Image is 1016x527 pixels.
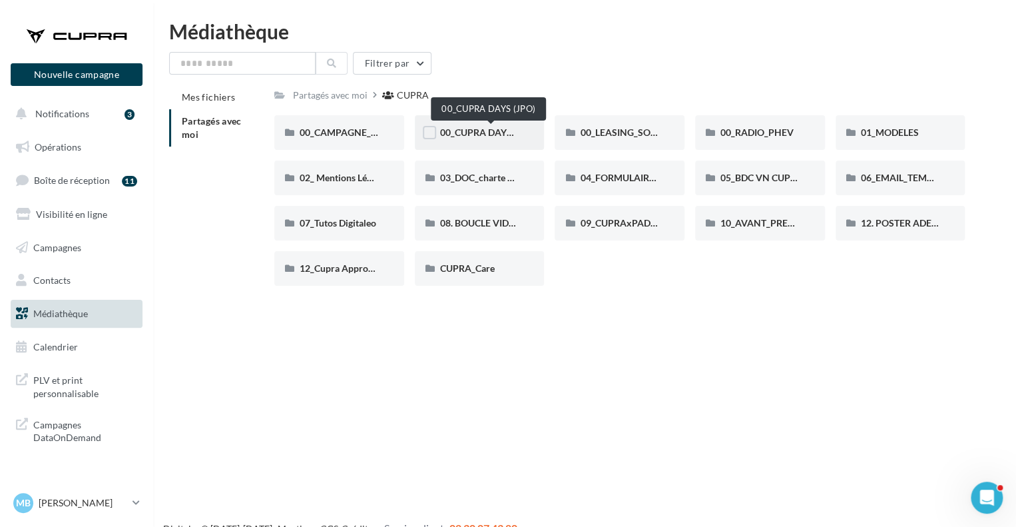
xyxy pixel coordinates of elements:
span: 07_Tutos Digitaleo [300,217,376,229]
span: 08. BOUCLE VIDEO ECRAN SHOWROOM [440,217,616,229]
span: Campagnes DataOnDemand [33,416,137,444]
span: Partagés avec moi [182,115,242,140]
span: Mes fichiers [182,91,235,103]
a: Boîte de réception11 [8,166,145,195]
a: Contacts [8,266,145,294]
a: Opérations [8,133,145,161]
div: Partagés avec moi [293,89,368,102]
span: Campagnes [33,241,81,253]
span: 03_DOC_charte graphique et GUIDELINES [440,172,615,183]
span: 00_CAMPAGNE_SEPTEMBRE [300,127,424,138]
span: 00_RADIO_PHEV [720,127,794,138]
span: 00_LEASING_SOCIAL_ÉLECTRIQUE [580,127,728,138]
span: 05_BDC VN CUPRA [720,172,803,183]
span: 04_FORMULAIRE DES DEMANDES CRÉATIVES [580,172,778,183]
span: Médiathèque [33,308,88,319]
span: 06_EMAIL_TEMPLATE HTML CUPRA [861,172,1015,183]
button: Nouvelle campagne [11,63,142,86]
a: Calendrier [8,333,145,361]
a: Visibilité en ligne [8,201,145,229]
a: MB [PERSON_NAME] [11,490,142,516]
span: MB [16,496,31,510]
div: CUPRA [397,89,429,102]
div: Médiathèque [169,21,1000,41]
a: PLV et print personnalisable [8,366,145,405]
iframe: Intercom live chat [971,482,1003,514]
div: 00_CUPRA DAYS (JPO) [431,97,546,121]
p: [PERSON_NAME] [39,496,127,510]
span: PLV et print personnalisable [33,371,137,400]
span: 12. POSTER ADEME [861,217,945,229]
span: 12_Cupra Approved_OCCASIONS_GARANTIES [300,263,497,274]
span: Boîte de réception [34,175,110,186]
button: Filtrer par [353,52,431,75]
span: 00_CUPRA DAYS (JPO) [440,127,537,138]
a: Campagnes DataOnDemand [8,410,145,450]
span: 09_CUPRAxPADEL [580,217,660,229]
span: 02_ Mentions Légales [300,172,387,183]
span: Calendrier [33,341,78,352]
div: 11 [122,176,137,187]
span: 10_AVANT_PREMIÈRES_CUPRA (VENTES PRIVEES) [720,217,938,229]
span: Opérations [35,141,81,153]
button: Notifications 3 [8,100,140,128]
a: Médiathèque [8,300,145,328]
a: Campagnes [8,234,145,262]
span: Contacts [33,274,71,286]
div: 3 [125,109,134,120]
span: CUPRA_Care [440,263,495,274]
span: Visibilité en ligne [36,209,107,220]
span: 01_MODELES [861,127,919,138]
span: Notifications [35,108,89,119]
